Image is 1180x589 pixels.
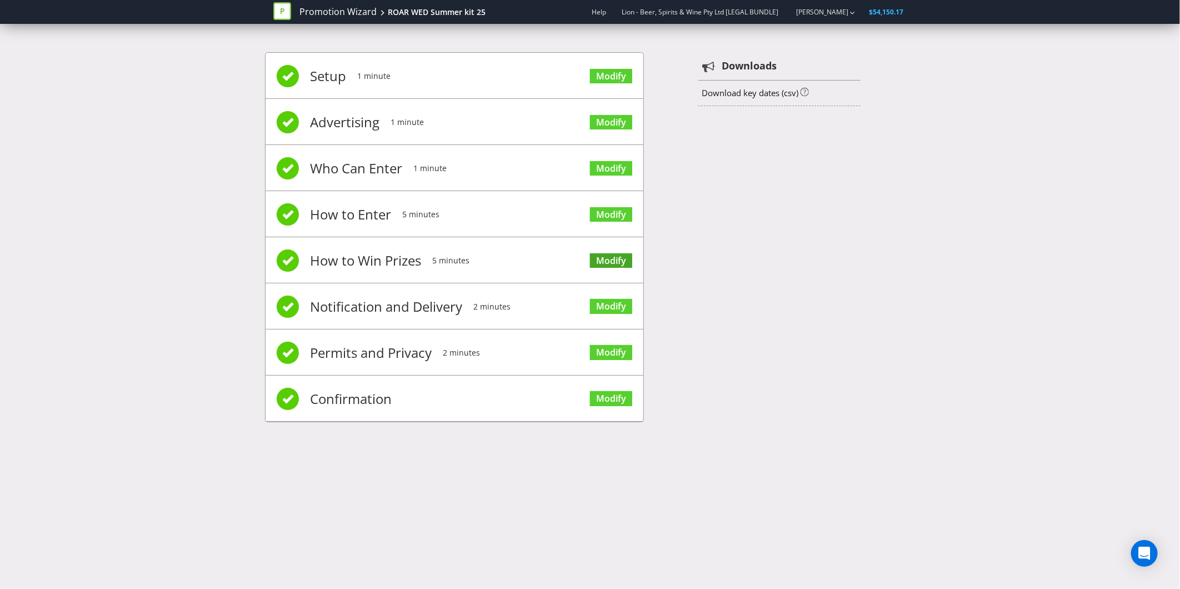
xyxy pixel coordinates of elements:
[388,7,486,18] div: ROAR WED Summer kit 25
[702,87,798,98] a: Download key dates (csv)
[310,238,421,283] span: How to Win Prizes
[590,115,632,130] a: Modify
[590,69,632,84] a: Modify
[702,61,715,73] tspan: 
[869,7,903,17] span: $54,150.17
[310,146,402,191] span: Who Can Enter
[391,100,424,144] span: 1 minute
[310,331,432,375] span: Permits and Privacy
[1131,540,1158,567] div: Open Intercom Messenger
[310,54,346,98] span: Setup
[310,284,462,329] span: Notification and Delivery
[402,192,439,237] span: 5 minutes
[310,192,391,237] span: How to Enter
[413,146,447,191] span: 1 minute
[310,377,392,421] span: Confirmation
[590,253,632,268] a: Modify
[299,6,377,18] a: Promotion Wizard
[590,207,632,222] a: Modify
[432,238,469,283] span: 5 minutes
[622,7,778,17] span: Lion - Beer, Spirits & Wine Pty Ltd [LEGAL BUNDLE]
[722,59,777,73] strong: Downloads
[785,7,848,17] a: [PERSON_NAME]
[443,331,480,375] span: 2 minutes
[590,391,632,406] a: Modify
[357,54,391,98] span: 1 minute
[310,100,379,144] span: Advertising
[590,345,632,360] a: Modify
[592,7,606,17] a: Help
[590,299,632,314] a: Modify
[590,161,632,176] a: Modify
[473,284,511,329] span: 2 minutes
